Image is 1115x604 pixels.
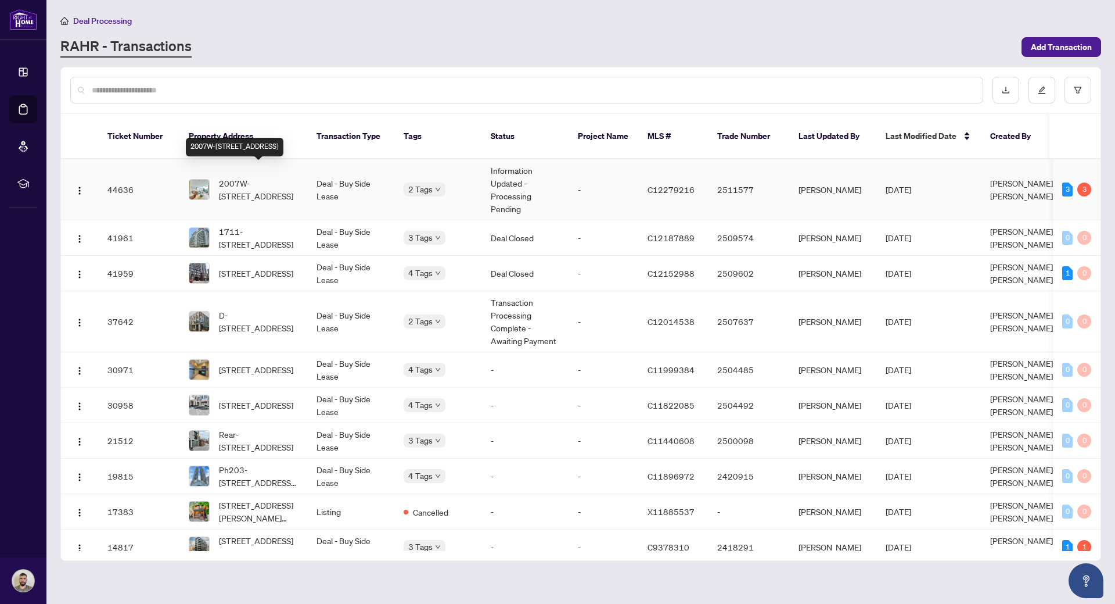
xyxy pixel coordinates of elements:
[481,220,569,256] td: Deal Closed
[708,423,789,459] td: 2500098
[569,220,638,256] td: -
[219,177,298,202] span: 2007W-[STREET_ADDRESS]
[569,494,638,530] td: -
[990,310,1053,333] span: [PERSON_NAME] [PERSON_NAME]
[307,459,394,494] td: Deal - Buy Side Lease
[569,159,638,220] td: -
[435,187,441,192] span: down
[789,423,876,459] td: [PERSON_NAME]
[219,463,298,489] span: Ph203-[STREET_ADDRESS][PERSON_NAME]
[638,114,708,159] th: MLS #
[1077,505,1091,519] div: 0
[1062,434,1073,448] div: 0
[569,459,638,494] td: -
[98,114,179,159] th: Ticket Number
[75,366,84,376] img: Logo
[75,270,84,279] img: Logo
[708,220,789,256] td: 2509574
[481,388,569,423] td: -
[708,388,789,423] td: 2504492
[70,502,89,521] button: Logo
[789,530,876,565] td: [PERSON_NAME]
[307,256,394,291] td: Deal - Buy Side Lease
[98,459,179,494] td: 19815
[408,266,433,280] span: 4 Tags
[408,363,433,376] span: 4 Tags
[569,114,638,159] th: Project Name
[648,316,695,327] span: C12014538
[789,459,876,494] td: [PERSON_NAME]
[886,233,911,243] span: [DATE]
[1062,231,1073,245] div: 0
[789,159,876,220] td: [PERSON_NAME]
[990,358,1053,381] span: [PERSON_NAME] [PERSON_NAME]
[1077,434,1091,448] div: 0
[98,388,179,423] td: 30958
[307,291,394,352] td: Deal - Buy Side Lease
[886,542,911,552] span: [DATE]
[75,437,84,446] img: Logo
[189,312,209,331] img: thumbnail-img
[990,464,1053,488] span: [PERSON_NAME] [PERSON_NAME]
[886,400,911,410] span: [DATE]
[219,363,293,376] span: [STREET_ADDRESS]
[70,538,89,556] button: Logo
[408,434,433,447] span: 3 Tags
[708,256,789,291] td: 2509602
[307,388,394,423] td: Deal - Buy Side Lease
[75,473,84,482] img: Logo
[1077,231,1091,245] div: 0
[1077,314,1091,328] div: 0
[708,159,789,220] td: 2511577
[886,506,911,517] span: [DATE]
[189,180,209,199] img: thumbnail-img
[1062,540,1073,554] div: 1
[648,268,695,278] span: C12152988
[189,431,209,451] img: thumbnail-img
[307,423,394,459] td: Deal - Buy Side Lease
[307,352,394,388] td: Deal - Buy Side Lease
[990,262,1053,285] span: [PERSON_NAME] [PERSON_NAME]
[98,423,179,459] td: 21512
[708,459,789,494] td: 2420915
[708,114,789,159] th: Trade Number
[789,494,876,530] td: [PERSON_NAME]
[886,471,911,481] span: [DATE]
[1031,38,1092,56] span: Add Transaction
[189,360,209,380] img: thumbnail-img
[60,17,69,25] span: home
[708,291,789,352] td: 2507637
[408,398,433,412] span: 4 Tags
[886,184,911,195] span: [DATE]
[1077,266,1091,280] div: 0
[481,114,569,159] th: Status
[876,114,981,159] th: Last Modified Date
[481,530,569,565] td: -
[990,394,1053,417] span: [PERSON_NAME] [PERSON_NAME]
[569,423,638,459] td: -
[1062,469,1073,483] div: 0
[1028,77,1055,103] button: edit
[70,431,89,450] button: Logo
[886,435,911,446] span: [DATE]
[408,469,433,483] span: 4 Tags
[435,235,441,241] span: down
[307,220,394,256] td: Deal - Buy Side Lease
[435,402,441,408] span: down
[408,314,433,328] span: 2 Tags
[981,114,1051,159] th: Created By
[219,499,298,524] span: [STREET_ADDRESS][PERSON_NAME][PERSON_NAME]
[189,263,209,283] img: thumbnail-img
[648,184,695,195] span: C12279216
[569,388,638,423] td: -
[789,256,876,291] td: [PERSON_NAME]
[886,268,911,278] span: [DATE]
[189,502,209,521] img: thumbnail-img
[1074,86,1082,94] span: filter
[481,423,569,459] td: -
[481,256,569,291] td: Deal Closed
[789,291,876,352] td: [PERSON_NAME]
[789,352,876,388] td: [PERSON_NAME]
[990,226,1053,249] span: [PERSON_NAME] [PERSON_NAME]
[886,364,911,375] span: [DATE]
